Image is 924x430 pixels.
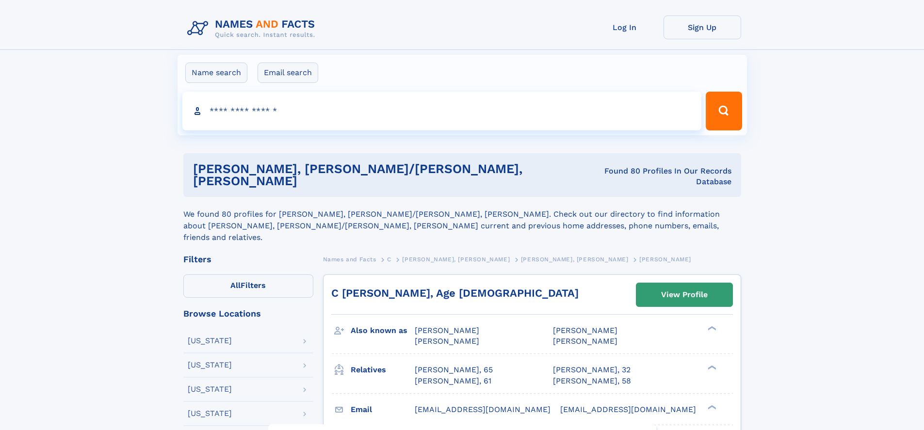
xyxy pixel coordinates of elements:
div: Browse Locations [183,309,313,318]
div: ❯ [705,404,717,410]
span: [PERSON_NAME] [415,336,479,346]
input: search input [182,92,702,130]
img: Logo Names and Facts [183,16,323,42]
a: [PERSON_NAME], 58 [553,376,631,386]
span: [EMAIL_ADDRESS][DOMAIN_NAME] [560,405,696,414]
span: All [230,281,241,290]
a: Sign Up [664,16,741,39]
span: [PERSON_NAME] [553,326,617,335]
div: We found 80 profiles for [PERSON_NAME], [PERSON_NAME]/[PERSON_NAME], [PERSON_NAME]. Check out our... [183,197,741,243]
a: [PERSON_NAME], [PERSON_NAME] [521,253,629,265]
a: [PERSON_NAME], [PERSON_NAME] [402,253,510,265]
h3: Email [351,401,415,418]
a: C [PERSON_NAME], Age [DEMOGRAPHIC_DATA] [331,287,579,299]
div: [US_STATE] [188,410,232,417]
span: [PERSON_NAME] [415,326,479,335]
a: Names and Facts [323,253,376,265]
div: [US_STATE] [188,361,232,369]
a: View Profile [636,283,732,306]
div: Found 80 Profiles In Our Records Database [584,166,731,187]
h3: Also known as [351,322,415,339]
span: [EMAIL_ADDRESS][DOMAIN_NAME] [415,405,551,414]
span: [PERSON_NAME] [639,256,691,263]
h3: Relatives [351,362,415,378]
div: [US_STATE] [188,337,232,345]
button: Search Button [706,92,742,130]
label: Email search [258,63,318,83]
a: [PERSON_NAME], 32 [553,365,631,375]
a: [PERSON_NAME], 61 [415,376,491,386]
h1: [PERSON_NAME], [PERSON_NAME]/[PERSON_NAME], [PERSON_NAME] [193,163,584,187]
span: [PERSON_NAME], [PERSON_NAME] [402,256,510,263]
div: ❯ [705,365,717,371]
span: [PERSON_NAME] [553,336,617,346]
label: Filters [183,274,313,298]
span: [PERSON_NAME], [PERSON_NAME] [521,256,629,263]
a: C [387,253,391,265]
div: Filters [183,255,313,264]
a: Log In [586,16,664,39]
a: [PERSON_NAME], 65 [415,365,493,375]
span: C [387,256,391,263]
div: ❯ [705,325,717,332]
div: [US_STATE] [188,385,232,393]
div: View Profile [661,284,708,306]
label: Name search [185,63,247,83]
